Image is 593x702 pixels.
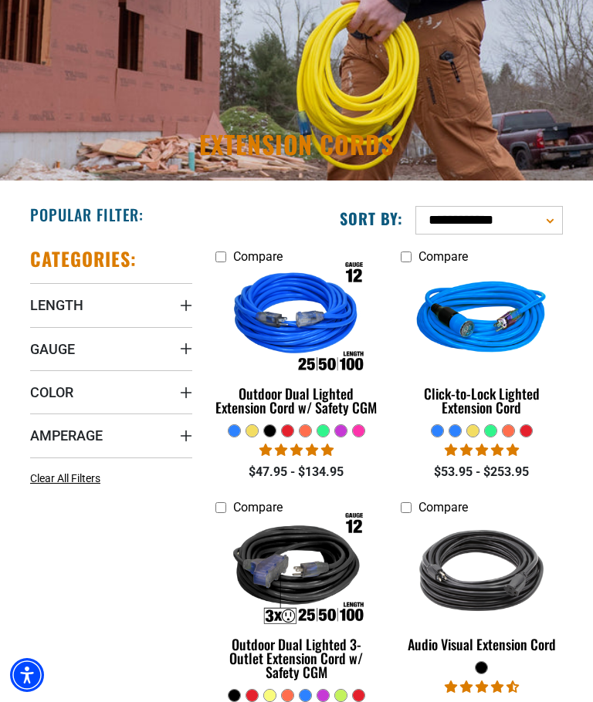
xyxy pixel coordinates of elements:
[340,208,403,228] label: Sort by:
[215,272,378,424] a: Outdoor Dual Lighted Extension Cord w/ Safety CGM Outdoor Dual Lighted Extension Cord w/ Safety CGM
[30,472,100,484] span: Clear All Filters
[30,383,73,401] span: Color
[30,204,144,224] h2: Popular Filter:
[233,500,283,515] span: Compare
[400,247,564,393] img: blue
[30,283,192,326] summary: Length
[215,463,378,481] div: $47.95 - $134.95
[10,658,44,692] div: Accessibility Menu
[30,247,137,271] h2: Categories:
[30,327,192,370] summary: Gauge
[30,370,192,413] summary: Color
[401,386,563,414] div: Click-to-Lock Lighted Extension Cord
[30,471,107,487] a: Clear All Filters
[401,522,563,660] a: black Audio Visual Extension Cord
[418,500,468,515] span: Compare
[215,386,378,414] div: Outdoor Dual Lighted Extension Cord w/ Safety CGM
[401,272,563,424] a: blue Click-to-Lock Lighted Extension Cord
[418,249,468,264] span: Compare
[30,296,83,314] span: Length
[215,637,378,679] div: Outdoor Dual Lighted 3-Outlet Extension Cord w/ Safety CGM
[30,427,103,444] span: Amperage
[401,463,563,481] div: $53.95 - $253.95
[401,637,563,651] div: Audio Visual Extension Cord
[30,413,192,457] summary: Amperage
[445,680,519,694] span: 4.72 stars
[445,443,519,457] span: 4.87 stars
[400,498,564,644] img: black
[233,249,283,264] span: Compare
[215,247,378,393] img: Outdoor Dual Lighted Extension Cord w/ Safety CGM
[215,522,378,688] a: Outdoor Dual Lighted 3-Outlet Extension Cord w/ Safety CGM Outdoor Dual Lighted 3-Outlet Extensio...
[215,498,378,644] img: Outdoor Dual Lighted 3-Outlet Extension Cord w/ Safety CGM
[30,340,75,358] span: Gauge
[30,132,563,157] h1: Extension Cords
[259,443,334,457] span: 4.82 stars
